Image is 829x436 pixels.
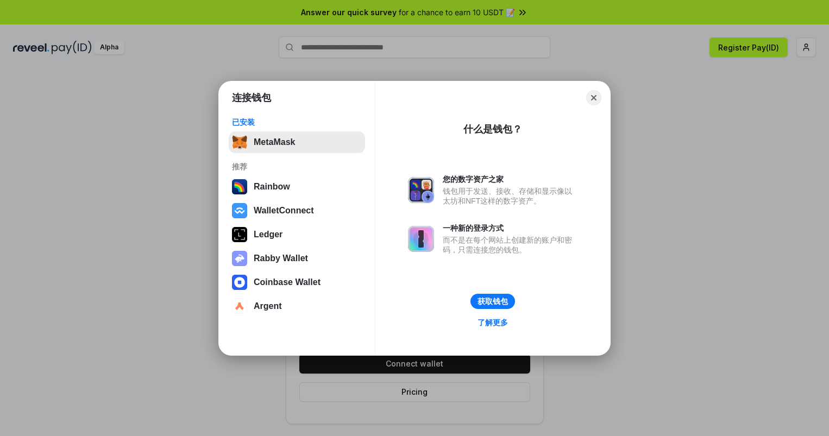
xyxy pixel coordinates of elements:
button: MetaMask [229,131,365,153]
h1: 连接钱包 [232,91,271,104]
div: 获取钱包 [478,296,508,306]
div: Coinbase Wallet [254,277,321,287]
img: svg+xml,%3Csvg%20xmlns%3D%22http%3A%2F%2Fwww.w3.org%2F2000%2Fsvg%22%20width%3D%2228%22%20height%3... [232,227,247,242]
div: Ledger [254,230,282,239]
div: Argent [254,301,282,311]
div: 了解更多 [478,318,508,327]
button: Rabby Wallet [229,248,365,269]
div: WalletConnect [254,206,314,216]
button: Coinbase Wallet [229,271,365,293]
div: 而不是在每个网站上创建新的账户和密码，只需连接您的钱包。 [443,235,577,255]
img: svg+xml,%3Csvg%20xmlns%3D%22http%3A%2F%2Fwww.w3.org%2F2000%2Fsvg%22%20fill%3D%22none%22%20viewBox... [232,251,247,266]
div: 一种新的登录方式 [443,223,577,233]
div: 已安装 [232,117,362,127]
img: svg+xml,%3Csvg%20fill%3D%22none%22%20height%3D%2233%22%20viewBox%3D%220%200%2035%2033%22%20width%... [232,135,247,150]
button: Argent [229,295,365,317]
img: svg+xml,%3Csvg%20xmlns%3D%22http%3A%2F%2Fwww.w3.org%2F2000%2Fsvg%22%20fill%3D%22none%22%20viewBox... [408,226,434,252]
img: svg+xml,%3Csvg%20xmlns%3D%22http%3A%2F%2Fwww.w3.org%2F2000%2Fsvg%22%20fill%3D%22none%22%20viewBox... [408,177,434,203]
div: Rainbow [254,182,290,192]
div: 您的数字资产之家 [443,174,577,184]
div: Rabby Wallet [254,254,308,263]
a: 了解更多 [471,315,514,330]
button: WalletConnect [229,200,365,222]
div: MetaMask [254,137,295,147]
button: 获取钱包 [470,294,515,309]
div: 钱包用于发送、接收、存储和显示像以太坊和NFT这样的数字资产。 [443,186,577,206]
img: svg+xml,%3Csvg%20width%3D%2228%22%20height%3D%2228%22%20viewBox%3D%220%200%2028%2028%22%20fill%3D... [232,299,247,314]
div: 推荐 [232,162,362,172]
img: svg+xml,%3Csvg%20width%3D%2228%22%20height%3D%2228%22%20viewBox%3D%220%200%2028%2028%22%20fill%3D... [232,203,247,218]
img: svg+xml,%3Csvg%20width%3D%2228%22%20height%3D%2228%22%20viewBox%3D%220%200%2028%2028%22%20fill%3D... [232,275,247,290]
img: svg+xml,%3Csvg%20width%3D%22120%22%20height%3D%22120%22%20viewBox%3D%220%200%20120%20120%22%20fil... [232,179,247,194]
button: Rainbow [229,176,365,198]
div: 什么是钱包？ [463,123,522,136]
button: Ledger [229,224,365,245]
button: Close [586,90,601,105]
